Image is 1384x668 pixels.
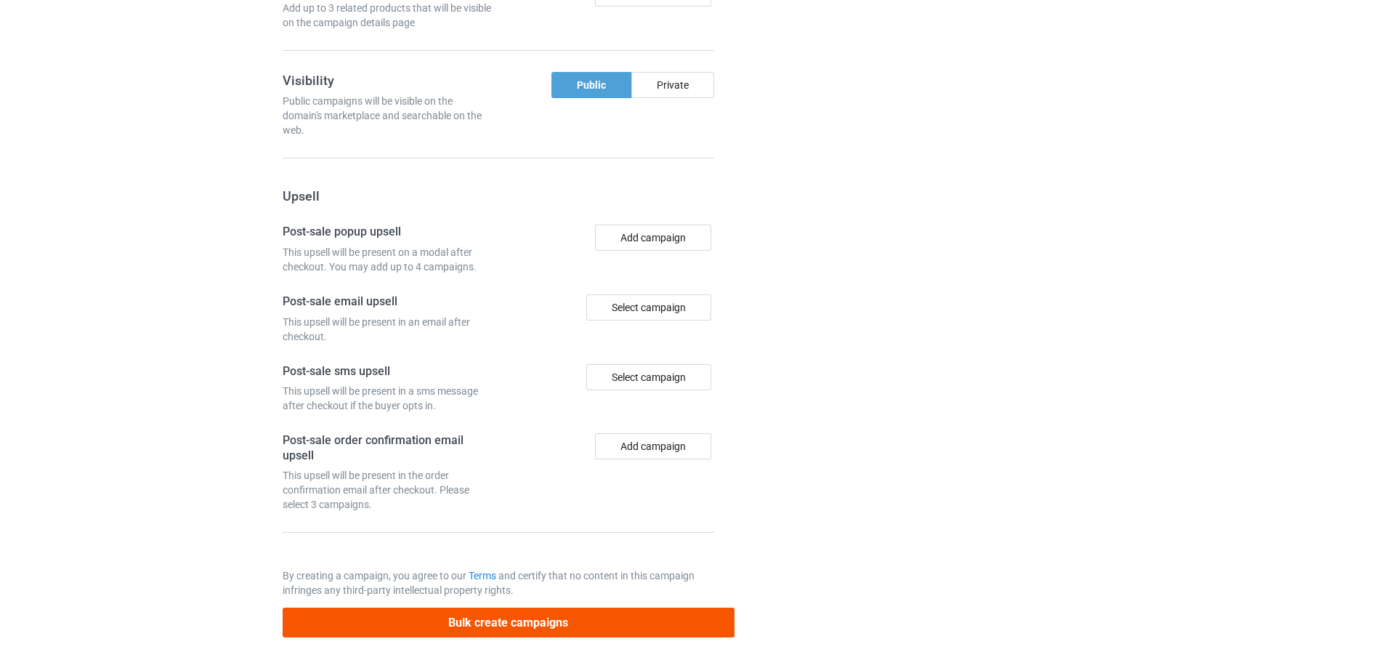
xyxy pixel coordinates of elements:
[283,188,714,204] h3: Upsell
[283,608,735,637] button: Bulk create campaigns
[283,568,714,597] p: By creating a campaign, you agree to our and certify that no content in this campaign infringes a...
[283,468,493,512] div: This upsell will be present in the order confirmation email after checkout. Please select 3 campa...
[283,94,493,137] div: Public campaigns will be visible on the domain's marketplace and searchable on the web.
[283,433,493,463] h4: Post-sale order confirmation email upsell
[595,225,711,251] button: Add campaign
[283,294,493,310] h4: Post-sale email upsell
[631,72,714,98] div: Private
[586,294,711,321] div: Select campaign
[283,315,493,344] div: This upsell will be present in an email after checkout.
[283,384,493,413] div: This upsell will be present in a sms message after checkout if the buyer opts in.
[283,364,493,379] h4: Post-sale sms upsell
[551,72,631,98] div: Public
[283,225,493,240] h4: Post-sale popup upsell
[469,570,496,582] a: Terms
[283,245,493,274] div: This upsell will be present on a modal after checkout. You may add up to 4 campaigns.
[586,364,711,390] div: Select campaign
[283,1,493,30] div: Add up to 3 related products that will be visible on the campaign details page
[283,72,493,89] h3: Visibility
[595,433,711,459] button: Add campaign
